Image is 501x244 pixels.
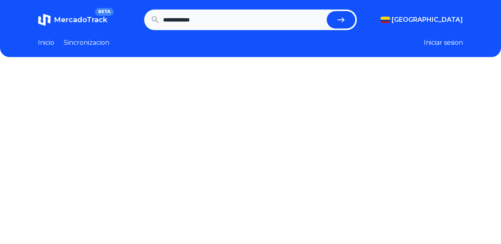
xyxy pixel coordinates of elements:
span: MercadoTrack [54,15,107,24]
a: Sincronizacion [64,38,109,48]
a: Inicio [38,38,54,48]
img: Colombia [381,17,390,23]
span: [GEOGRAPHIC_DATA] [392,15,463,25]
a: MercadoTrackBETA [38,13,107,26]
button: [GEOGRAPHIC_DATA] [381,15,463,25]
img: MercadoTrack [38,13,51,26]
span: BETA [95,8,114,16]
button: Iniciar sesion [424,38,463,48]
